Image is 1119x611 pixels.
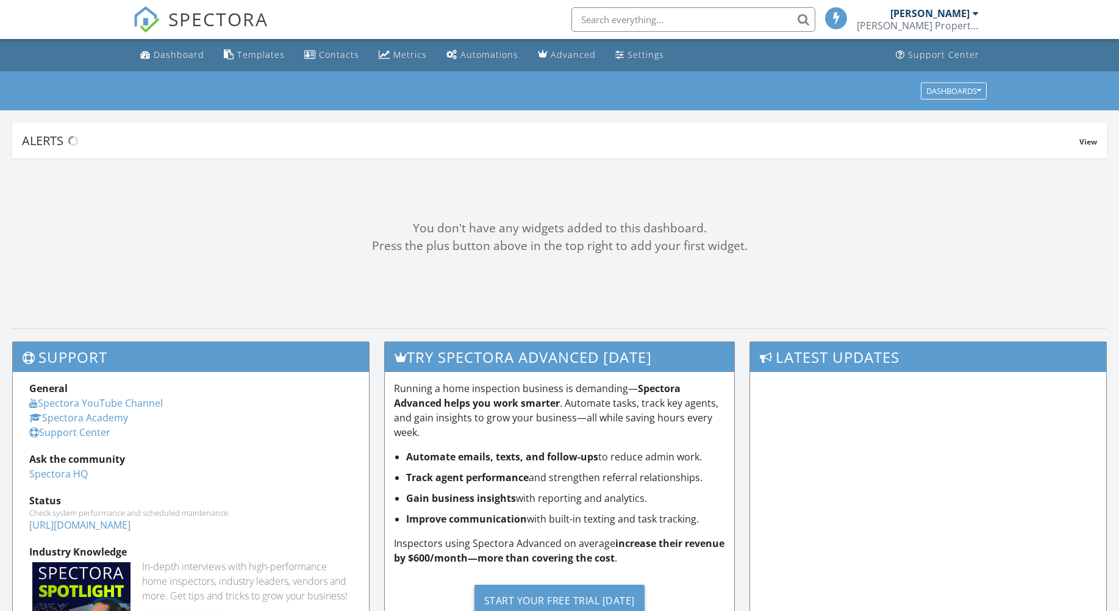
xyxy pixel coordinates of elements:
a: [URL][DOMAIN_NAME] [29,518,130,532]
div: Alerts [22,132,1079,149]
a: Support Center [29,426,110,439]
p: Inspectors using Spectora Advanced on average . [394,536,724,565]
div: Baker Property Inspections LLC [857,20,979,32]
strong: increase their revenue by $600/month—more than covering the cost [394,537,724,565]
div: Metrics [393,49,427,60]
a: Templates [219,44,290,66]
div: Automations [460,49,518,60]
div: Check system performance and scheduled maintenance. [29,508,352,518]
strong: Improve communication [406,512,527,526]
h3: Try spectora advanced [DATE] [385,342,734,372]
span: SPECTORA [168,6,268,32]
div: Press the plus button above in the top right to add your first widget. [12,237,1107,255]
li: to reduce admin work. [406,449,724,464]
div: Status [29,493,352,508]
input: Search everything... [571,7,815,32]
img: The Best Home Inspection Software - Spectora [133,6,160,33]
p: Running a home inspection business is demanding— . Automate tasks, track key agents, and gain ins... [394,381,724,440]
li: with reporting and analytics. [406,491,724,506]
a: Contacts [299,44,364,66]
div: You don't have any widgets added to this dashboard. [12,220,1107,237]
a: Spectora YouTube Channel [29,396,163,410]
div: Ask the community [29,452,352,466]
div: Dashboards [926,87,981,95]
a: Support Center [891,44,984,66]
a: Metrics [374,44,432,66]
div: Advanced [551,49,596,60]
a: SPECTORA [133,16,268,42]
div: Settings [627,49,664,60]
a: Dashboard [135,44,209,66]
button: Dashboards [921,82,987,99]
strong: Gain business insights [406,491,516,505]
a: Spectora HQ [29,467,88,481]
span: View [1079,137,1097,147]
div: Support Center [908,49,979,60]
div: In-depth interviews with high-performance home inspectors, industry leaders, vendors and more. Ge... [142,559,353,603]
div: Templates [237,49,285,60]
strong: Automate emails, texts, and follow-ups [406,450,598,463]
li: and strengthen referral relationships. [406,470,724,485]
div: Contacts [319,49,359,60]
strong: Spectora Advanced helps you work smarter [394,382,681,410]
div: Dashboard [154,49,204,60]
a: Automations (Basic) [442,44,523,66]
div: Industry Knowledge [29,545,352,559]
strong: General [29,382,68,395]
h3: Support [13,342,369,372]
a: Advanced [533,44,601,66]
strong: Track agent performance [406,471,529,484]
a: Spectora Academy [29,411,128,424]
h3: Latest Updates [750,342,1106,372]
a: Settings [610,44,669,66]
li: with built-in texting and task tracking. [406,512,724,526]
div: [PERSON_NAME] [890,7,970,20]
